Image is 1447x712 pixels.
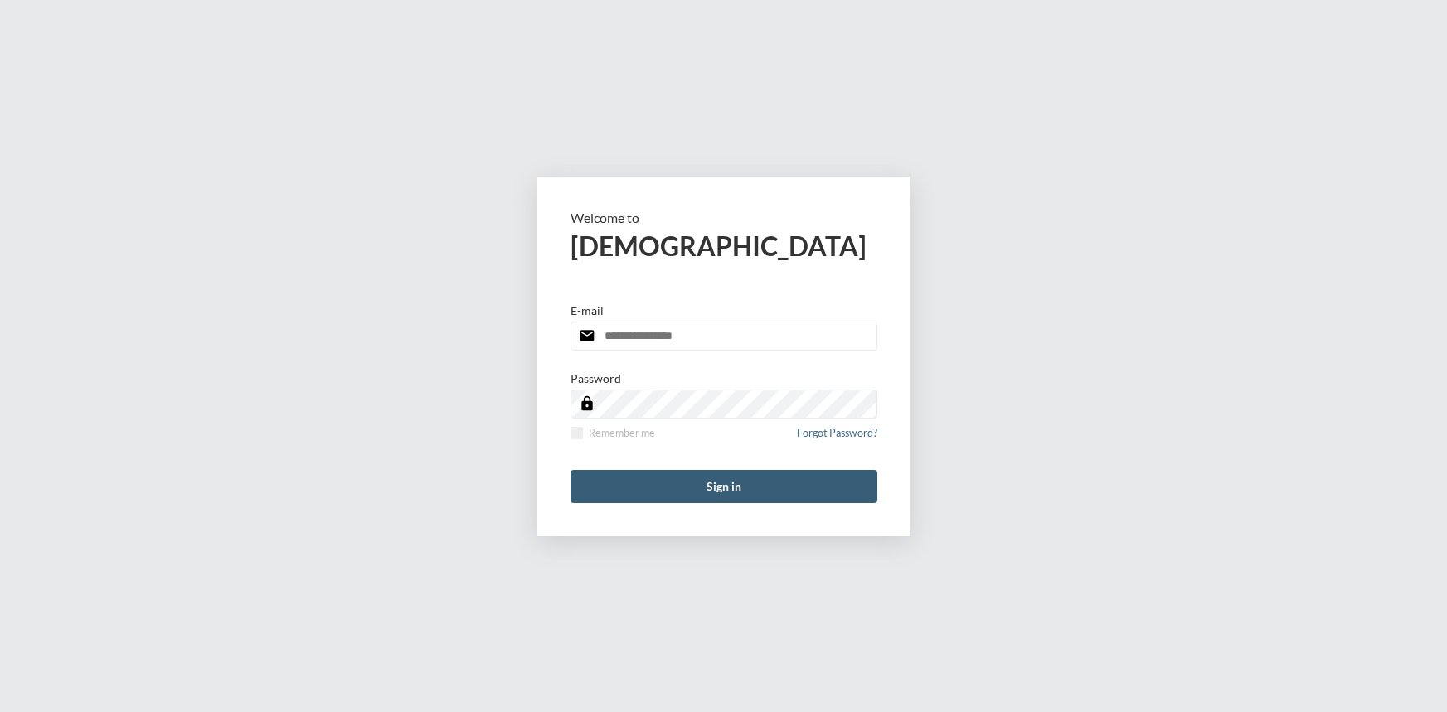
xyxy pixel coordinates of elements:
h2: [DEMOGRAPHIC_DATA] [571,230,877,262]
p: Welcome to [571,210,877,225]
p: Password [571,371,621,385]
label: Remember me [571,427,655,439]
p: E-mail [571,303,604,317]
a: Forgot Password? [797,427,877,449]
button: Sign in [571,470,877,503]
